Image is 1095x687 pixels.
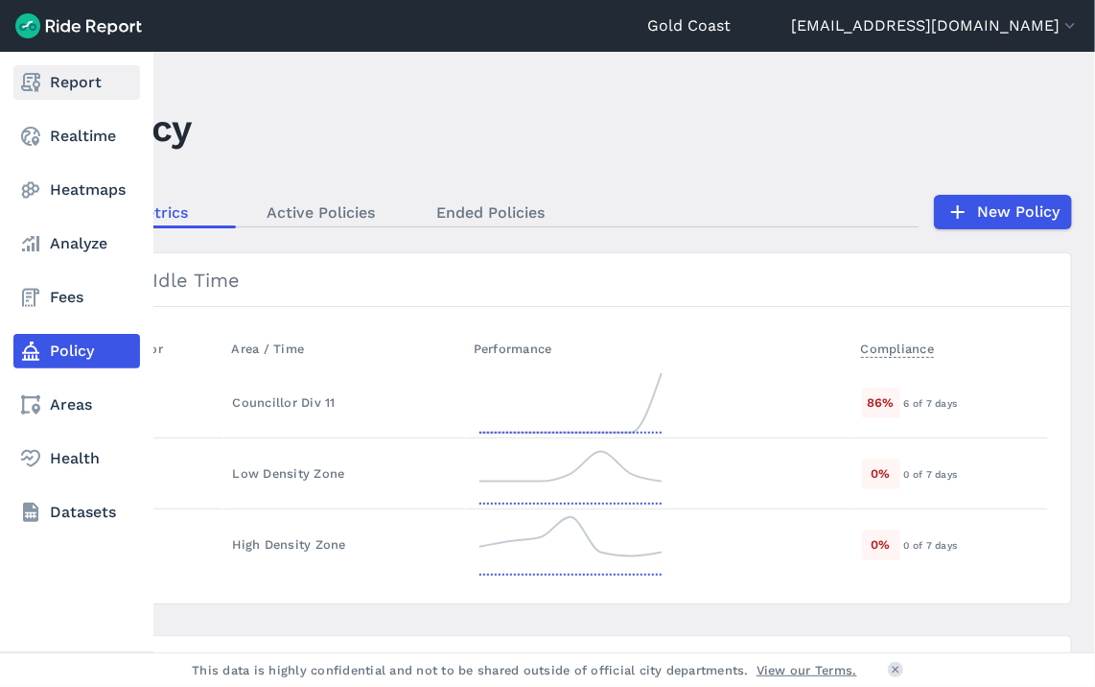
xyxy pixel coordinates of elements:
th: Performance [466,330,853,367]
a: New Policy [934,195,1072,229]
div: High Density Zone [232,535,456,554]
a: Heatmaps [13,173,140,207]
a: Metrics [84,198,236,226]
span: Compliance [861,336,935,358]
a: Report [13,65,140,100]
div: 6 of 7 days [904,394,1047,412]
a: Realtime [13,119,140,154]
a: Gold Coast [647,14,731,37]
div: Low Density Zone [232,464,456,483]
a: Analyze [13,226,140,261]
a: Datasets [13,495,140,530]
img: Ride Report [15,13,142,38]
div: 0 of 7 days [904,465,1047,483]
h3: Max Idle Time [85,253,1071,307]
a: Health [13,441,140,476]
a: View our Terms. [757,661,857,679]
div: Councillor Div 11 [232,393,456,412]
a: Policy [13,334,140,368]
a: Ended Policies [406,198,575,226]
div: 0 % [862,530,900,559]
th: Area / Time [223,330,465,367]
div: 86 % [862,388,900,417]
a: Active Policies [236,198,406,226]
div: 0 % [862,459,900,488]
div: 0 of 7 days [904,536,1047,554]
a: Areas [13,388,140,422]
a: Fees [13,280,140,315]
th: Operator [108,330,223,367]
button: [EMAIL_ADDRESS][DOMAIN_NAME] [791,14,1080,37]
